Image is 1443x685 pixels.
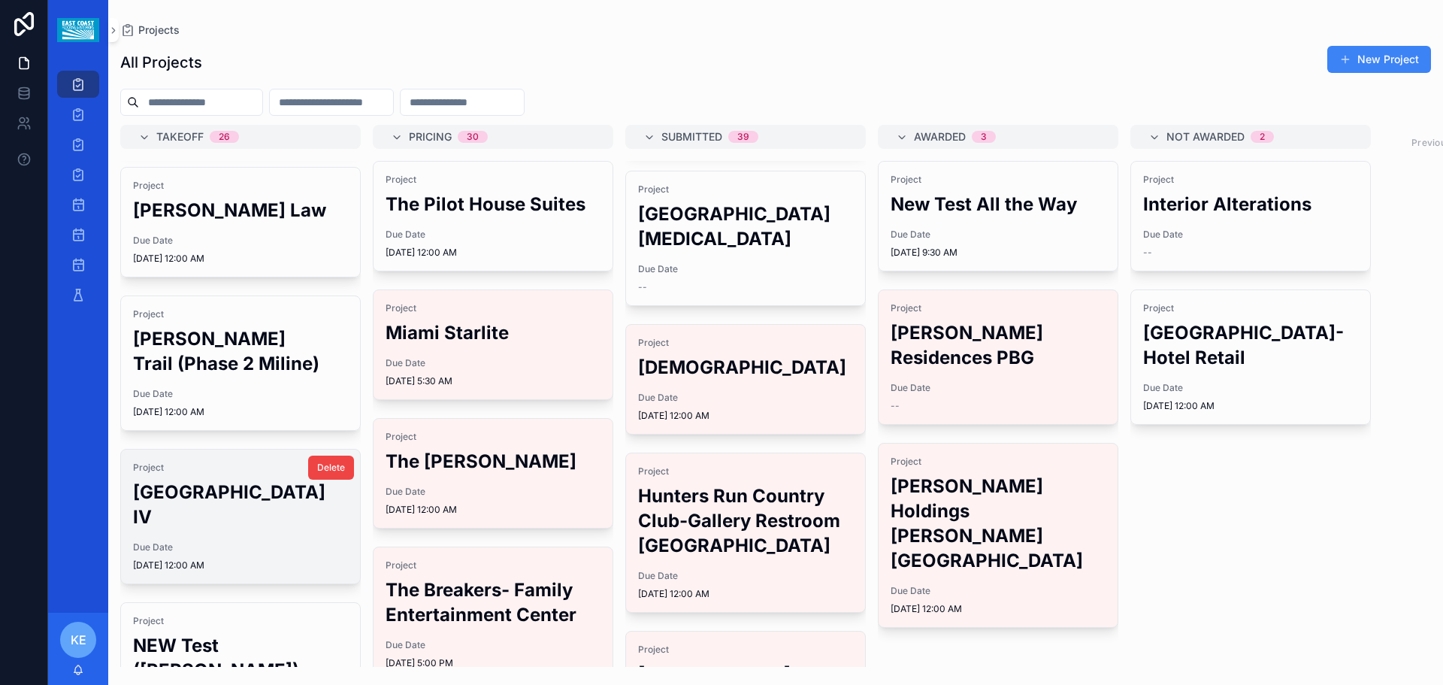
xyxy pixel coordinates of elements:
[120,449,361,584] a: Project[GEOGRAPHIC_DATA] IVDue Date[DATE] 12:00 AMDelete
[638,281,647,293] span: --
[1327,46,1431,73] button: New Project
[386,577,600,627] h2: The Breakers- Family Entertainment Center
[120,23,180,38] a: Projects
[638,588,853,600] span: [DATE] 12:00 AM
[120,167,361,277] a: Project[PERSON_NAME] LawDue Date[DATE] 12:00 AM
[891,320,1106,370] h2: [PERSON_NAME] Residences PBG
[638,202,853,251] h2: [GEOGRAPHIC_DATA][MEDICAL_DATA]
[133,615,348,627] span: Project
[638,483,853,558] h2: Hunters Run Country Club-Gallery Restroom [GEOGRAPHIC_DATA]
[386,486,600,498] span: Due Date
[914,129,966,144] span: Awarded
[1143,247,1152,259] span: --
[133,633,348,683] h2: NEW Test ([PERSON_NAME])
[467,131,479,143] div: 30
[386,559,600,571] span: Project
[373,289,613,400] a: ProjectMiami StarliteDue Date[DATE] 5:30 AM
[891,247,1106,259] span: [DATE] 9:30 AM
[386,192,600,217] h2: The Pilot House Suites
[133,462,348,474] span: Project
[737,131,749,143] div: 39
[386,320,600,345] h2: Miami Starlite
[638,337,853,349] span: Project
[133,180,348,192] span: Project
[133,253,348,265] span: [DATE] 12:00 AM
[156,129,204,144] span: Takeoff
[1143,382,1358,394] span: Due Date
[891,192,1106,217] h2: New Test All the Way
[891,585,1106,597] span: Due Date
[661,129,722,144] span: Submitted
[386,639,600,651] span: Due Date
[891,174,1106,186] span: Project
[133,198,348,223] h2: [PERSON_NAME] Law
[1143,229,1358,241] span: Due Date
[1143,302,1358,314] span: Project
[891,474,1106,573] h2: [PERSON_NAME] Holdings [PERSON_NAME][GEOGRAPHIC_DATA]
[638,465,853,477] span: Project
[891,382,1106,394] span: Due Date
[891,456,1106,468] span: Project
[625,171,866,306] a: Project[GEOGRAPHIC_DATA][MEDICAL_DATA]Due Date--
[638,644,853,656] span: Project
[386,302,600,314] span: Project
[317,462,345,474] span: Delete
[625,453,866,613] a: ProjectHunters Run Country Club-Gallery Restroom [GEOGRAPHIC_DATA]Due Date[DATE] 12:00 AM
[373,418,613,529] a: ProjectThe [PERSON_NAME]Due Date[DATE] 12:00 AM
[133,541,348,553] span: Due Date
[386,504,600,516] span: [DATE] 12:00 AM
[373,547,613,682] a: ProjectThe Breakers- Family Entertainment CenterDue Date[DATE] 5:00 PM
[386,657,600,669] span: [DATE] 5:00 PM
[891,229,1106,241] span: Due Date
[57,18,98,42] img: App logo
[120,296,361,431] a: Project[PERSON_NAME] Trail (Phase 2 Miline)Due Date[DATE] 12:00 AM
[373,161,613,271] a: ProjectThe Pilot House SuitesDue Date[DATE] 12:00 AM
[133,308,348,320] span: Project
[138,23,180,38] span: Projects
[386,174,600,186] span: Project
[891,603,1106,615] span: [DATE] 12:00 AM
[133,235,348,247] span: Due Date
[878,161,1118,271] a: ProjectNew Test All the WayDue Date[DATE] 9:30 AM
[1143,192,1358,217] h2: Interior Alterations
[638,410,853,422] span: [DATE] 12:00 AM
[1130,289,1371,425] a: Project[GEOGRAPHIC_DATA]- Hotel RetailDue Date[DATE] 12:00 AM
[891,302,1106,314] span: Project
[1260,131,1265,143] div: 2
[133,480,348,529] h2: [GEOGRAPHIC_DATA] IV
[638,355,853,380] h2: [DEMOGRAPHIC_DATA]
[386,375,600,387] span: [DATE] 5:30 AM
[48,60,108,328] div: scrollable content
[219,131,230,143] div: 26
[120,52,202,73] h1: All Projects
[133,406,348,418] span: [DATE] 12:00 AM
[1143,320,1358,370] h2: [GEOGRAPHIC_DATA]- Hotel Retail
[638,263,853,275] span: Due Date
[386,431,600,443] span: Project
[625,324,866,435] a: Project[DEMOGRAPHIC_DATA]Due Date[DATE] 12:00 AM
[891,400,900,412] span: --
[409,129,452,144] span: Pricing
[1166,129,1245,144] span: Not Awarded
[386,229,600,241] span: Due Date
[71,631,86,649] span: KE
[878,443,1118,628] a: Project[PERSON_NAME] Holdings [PERSON_NAME][GEOGRAPHIC_DATA]Due Date[DATE] 12:00 AM
[133,559,348,571] span: [DATE] 12:00 AM
[386,449,600,474] h2: The [PERSON_NAME]
[133,326,348,376] h2: [PERSON_NAME] Trail (Phase 2 Miline)
[638,570,853,582] span: Due Date
[1143,400,1358,412] span: [DATE] 12:00 AM
[386,247,600,259] span: [DATE] 12:00 AM
[308,456,354,480] button: Delete
[878,289,1118,425] a: Project[PERSON_NAME] Residences PBGDue Date--
[133,388,348,400] span: Due Date
[1130,161,1371,271] a: ProjectInterior AlterationsDue Date--
[1143,174,1358,186] span: Project
[638,183,853,195] span: Project
[981,131,987,143] div: 3
[638,392,853,404] span: Due Date
[386,357,600,369] span: Due Date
